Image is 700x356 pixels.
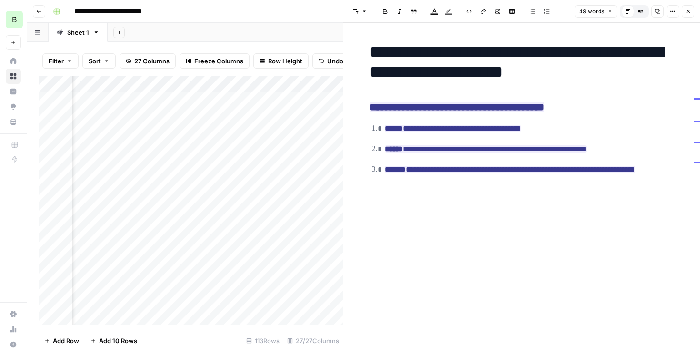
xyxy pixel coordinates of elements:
[89,56,101,66] span: Sort
[42,53,79,69] button: Filter
[242,333,283,348] div: 113 Rows
[579,7,604,16] span: 49 words
[6,322,21,337] a: Usage
[6,337,21,352] button: Help + Support
[134,56,170,66] span: 27 Columns
[180,53,250,69] button: Freeze Columns
[194,56,243,66] span: Freeze Columns
[6,69,21,84] a: Browse
[67,28,89,37] div: Sheet 1
[82,53,116,69] button: Sort
[312,53,350,69] button: Undo
[99,336,137,346] span: Add 10 Rows
[6,99,21,114] a: Opportunities
[85,333,143,348] button: Add 10 Rows
[49,23,108,42] a: Sheet 1
[39,333,85,348] button: Add Row
[6,8,21,31] button: Workspace: Blindspot
[6,306,21,322] a: Settings
[6,53,21,69] a: Home
[283,333,343,348] div: 27/27 Columns
[253,53,309,69] button: Row Height
[575,5,617,18] button: 49 words
[49,56,64,66] span: Filter
[327,56,343,66] span: Undo
[120,53,176,69] button: 27 Columns
[268,56,302,66] span: Row Height
[6,84,21,99] a: Insights
[6,114,21,130] a: Your Data
[12,14,17,25] span: B
[53,336,79,346] span: Add Row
